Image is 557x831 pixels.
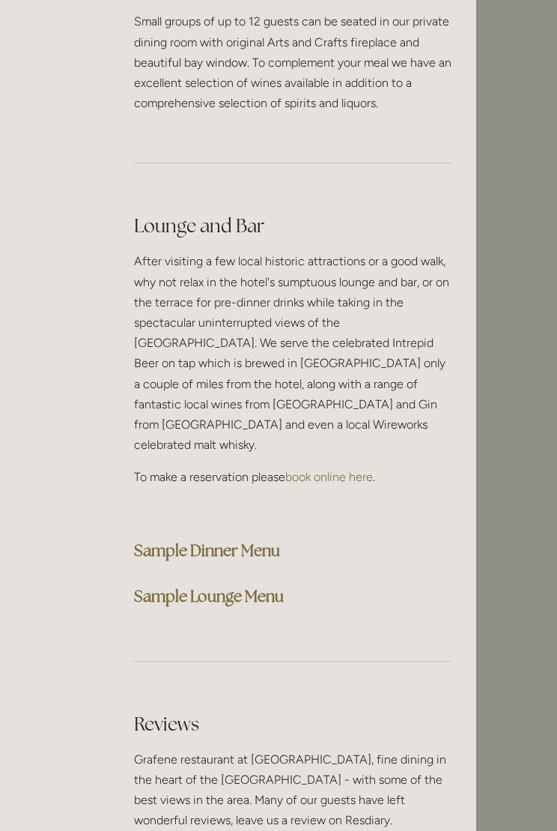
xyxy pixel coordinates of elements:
p: Grafene restaurant at [GEOGRAPHIC_DATA], fine dining in the heart of the [GEOGRAPHIC_DATA] - with... [134,749,452,831]
p: Small groups of up to 12 guests can be seated in our private dining room with original Arts and C... [134,11,452,113]
p: After visiting a few local historic attractions or a good walk, why not relax in the hotel's sump... [134,251,452,455]
a: Sample Dinner Menu [134,540,280,560]
p: To make a reservation please . [134,467,452,487]
h2: Lounge and Bar [134,213,452,239]
a: book online here [285,470,373,484]
h2: Reviews [134,711,452,737]
a: Sample Lounge Menu [134,586,284,606]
